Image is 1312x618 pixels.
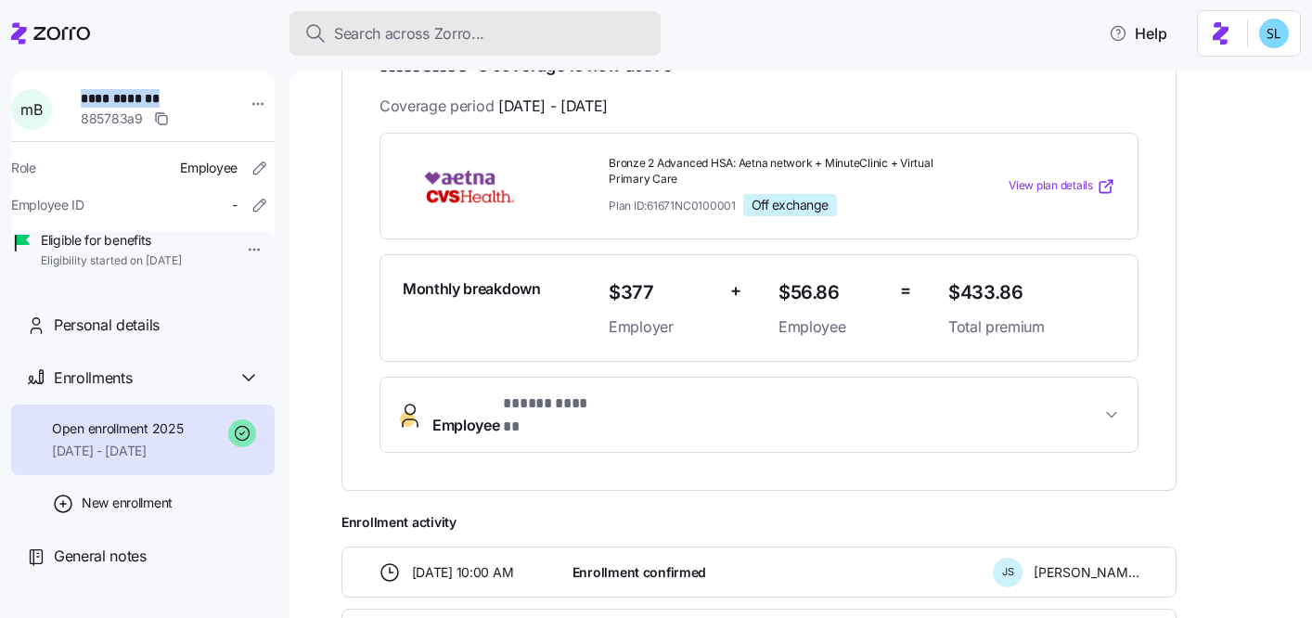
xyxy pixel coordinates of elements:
span: Open enrollment 2025 [52,419,183,438]
span: Search across Zorro... [334,22,484,45]
span: Enrollments [54,367,132,390]
span: Off exchange [752,197,829,213]
span: Plan ID: 61671NC0100001 [609,198,736,213]
span: Eligible for benefits [41,231,182,250]
span: 885783a9 [81,109,143,128]
span: - [232,196,238,214]
span: Employee [180,159,238,177]
button: Search across Zorro... [289,11,661,56]
span: = [900,277,911,304]
span: New enrollment [82,494,173,512]
span: Employee ID [11,196,84,214]
span: J S [1002,567,1014,577]
span: Coverage period [379,95,608,118]
span: Enrollment activity [341,513,1177,532]
a: View plan details [1009,177,1115,196]
span: + [730,277,741,304]
span: Bronze 2 Advanced HSA: Aetna network + MinuteClinic + Virtual Primary Care [609,156,933,187]
img: 7c620d928e46699fcfb78cede4daf1d1 [1259,19,1289,48]
button: Help [1094,15,1182,52]
span: Employee [432,393,606,437]
span: [DATE] - [DATE] [498,95,608,118]
span: $56.86 [778,277,885,308]
span: Monthly breakdown [403,277,541,301]
span: [DATE] 10:00 AM [412,563,514,582]
span: m B [20,102,42,117]
span: Role [11,159,36,177]
span: Enrollment confirmed [572,563,706,582]
span: $377 [609,277,715,308]
span: Employee [778,315,885,339]
span: View plan details [1009,177,1093,195]
span: Personal details [54,314,160,337]
span: Employer [609,315,715,339]
span: [DATE] - [DATE] [52,442,183,460]
span: Eligibility started on [DATE] [41,253,182,269]
span: Total premium [948,315,1115,339]
span: Help [1109,22,1167,45]
span: $433.86 [948,277,1115,308]
img: Aetna CVS Health [403,165,536,208]
span: [PERSON_NAME] [1034,563,1139,582]
span: General notes [54,545,147,568]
